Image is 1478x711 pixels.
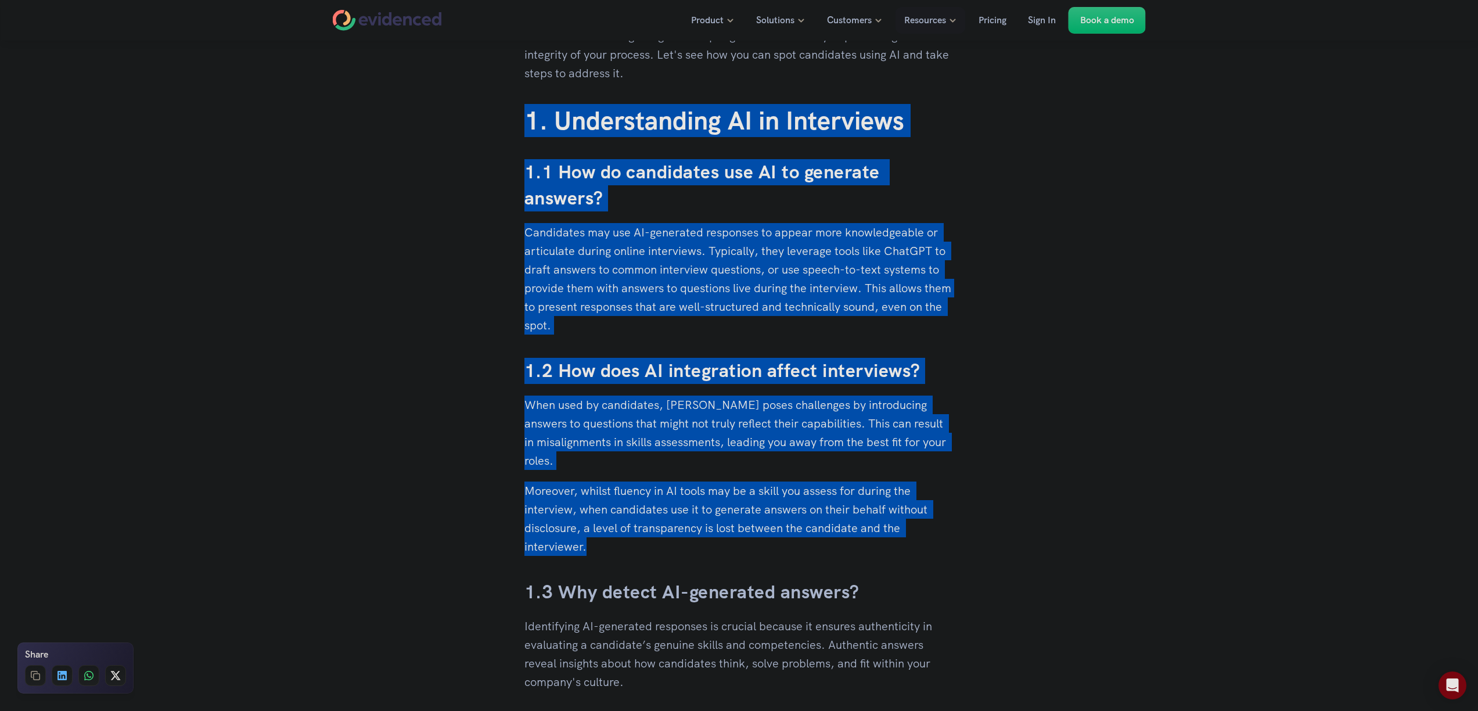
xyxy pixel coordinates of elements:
p: Identifying AI-generated responses is crucial because it ensures authenticity in evaluating a can... [524,617,954,691]
p: Sign In [1028,13,1056,28]
a: 1.1 How do candidates use AI to generate answers? [524,160,885,210]
a: 1.3 Why detect AI-generated answers? [524,580,860,604]
p: Book a demo [1080,13,1134,28]
a: Book a demo [1069,7,1146,34]
a: Home [333,10,442,31]
p: When used by candidates, [PERSON_NAME] poses challenges by introducing answers to questions that ... [524,396,954,470]
p: Candidates may use AI-generated responses to appear more knowledgeable or articulate during onlin... [524,223,954,335]
p: Moreover, whilst fluency in AI tools may be a skill you assess for during the interview, when can... [524,482,954,556]
a: Pricing [970,7,1015,34]
p: Product [691,13,724,28]
p: Resources [904,13,946,28]
a: 1. Understanding AI in Interviews [524,104,904,137]
div: Open Intercom Messenger [1439,671,1466,699]
p: Customers [827,13,872,28]
a: Sign In [1019,7,1065,34]
a: 1.2 How does AI integration affect interviews? [524,358,920,383]
h6: Share [25,647,48,662]
p: Solutions [756,13,794,28]
p: Pricing [979,13,1006,28]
